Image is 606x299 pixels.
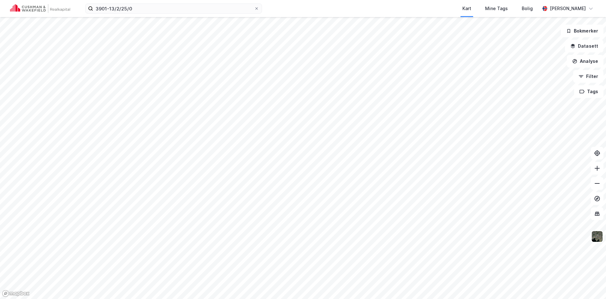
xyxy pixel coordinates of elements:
[485,5,508,12] div: Mine Tags
[574,269,606,299] div: Kontrollprogram for chat
[561,25,603,37] button: Bokmerker
[573,70,603,83] button: Filter
[565,40,603,52] button: Datasett
[550,5,586,12] div: [PERSON_NAME]
[462,5,471,12] div: Kart
[2,290,30,297] a: Mapbox homepage
[10,4,70,13] img: cushman-wakefield-realkapital-logo.202ea83816669bd177139c58696a8fa1.svg
[574,85,603,98] button: Tags
[522,5,533,12] div: Bolig
[591,230,603,242] img: 9k=
[574,269,606,299] iframe: Chat Widget
[93,4,254,13] input: Søk på adresse, matrikkel, gårdeiere, leietakere eller personer
[567,55,603,68] button: Analyse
